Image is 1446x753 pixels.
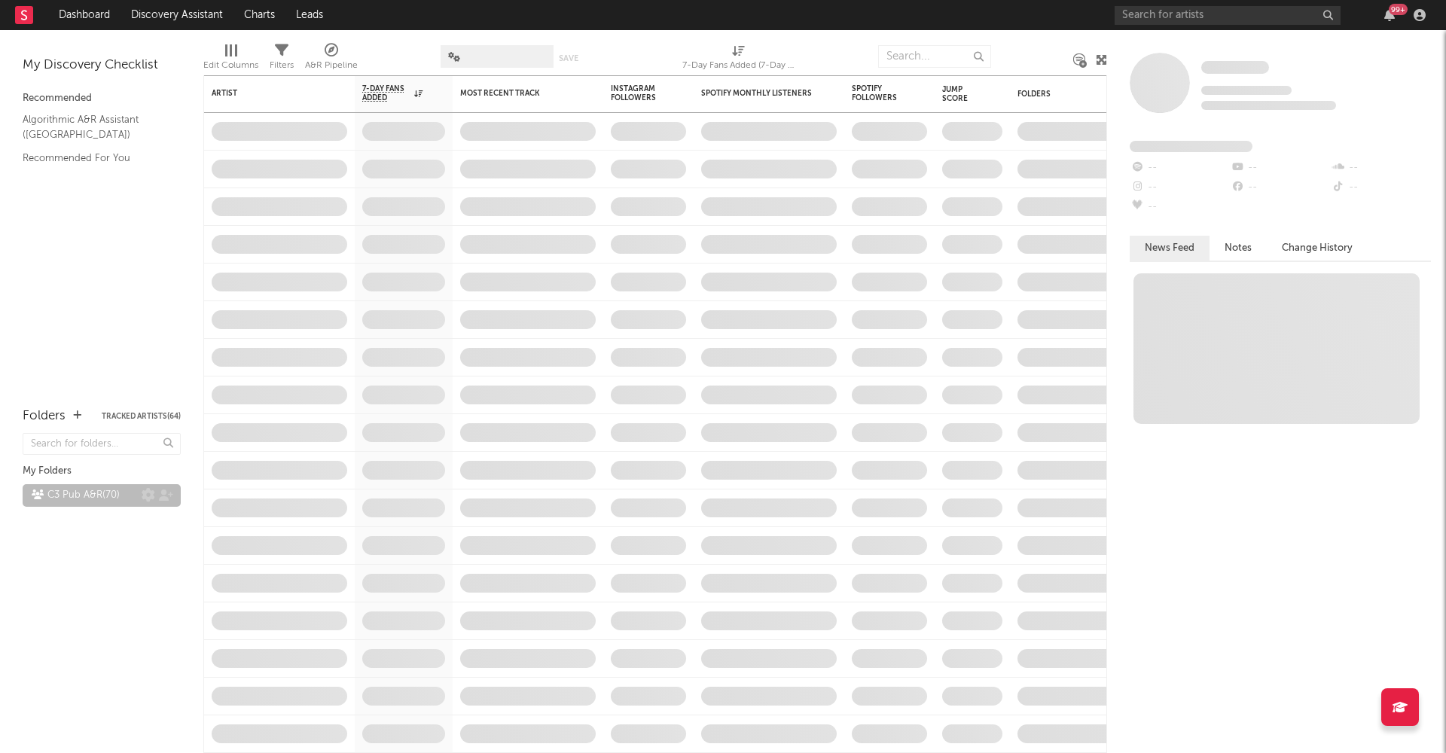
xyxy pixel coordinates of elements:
a: Some Artist [1201,60,1269,75]
input: Search... [878,45,991,68]
div: My Discovery Checklist [23,56,181,75]
span: Fans Added by Platform [1130,141,1252,152]
div: C3 Pub A&R ( 70 ) [32,486,120,505]
div: Jump Score [942,85,980,103]
div: Edit Columns [203,38,258,81]
div: Recommended [23,90,181,108]
div: -- [1230,158,1330,178]
div: Most Recent Track [460,89,573,98]
div: A&R Pipeline [305,56,358,75]
div: A&R Pipeline [305,38,358,81]
a: C3 Pub A&R(70) [23,484,181,507]
div: -- [1130,178,1230,197]
div: Artist [212,89,325,98]
div: -- [1331,178,1431,197]
div: Edit Columns [203,56,258,75]
input: Search for artists [1115,6,1341,25]
button: Tracked Artists(64) [102,413,181,420]
button: Save [559,54,578,62]
button: News Feed [1130,236,1210,261]
span: Tracking Since: [DATE] [1201,86,1292,95]
div: Filters [270,56,294,75]
span: 7-Day Fans Added [362,84,410,102]
div: -- [1230,178,1330,197]
div: 7-Day Fans Added (7-Day Fans Added) [682,56,795,75]
div: Folders [23,407,66,425]
div: -- [1331,158,1431,178]
div: Spotify Followers [852,84,905,102]
div: Filters [270,38,294,81]
button: Notes [1210,236,1267,261]
button: 99+ [1384,9,1395,21]
div: -- [1130,158,1230,178]
button: Change History [1267,236,1368,261]
input: Search for folders... [23,433,181,455]
a: Algorithmic A&R Assistant ([GEOGRAPHIC_DATA]) [23,111,166,142]
div: 99 + [1389,4,1408,15]
div: Instagram Followers [611,84,664,102]
div: 7-Day Fans Added (7-Day Fans Added) [682,38,795,81]
a: Recommended For You [23,150,166,166]
span: 0 fans last week [1201,101,1336,110]
span: Some Artist [1201,61,1269,74]
div: Spotify Monthly Listeners [701,89,814,98]
div: My Folders [23,462,181,480]
div: Folders [1017,90,1130,99]
div: -- [1130,197,1230,217]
